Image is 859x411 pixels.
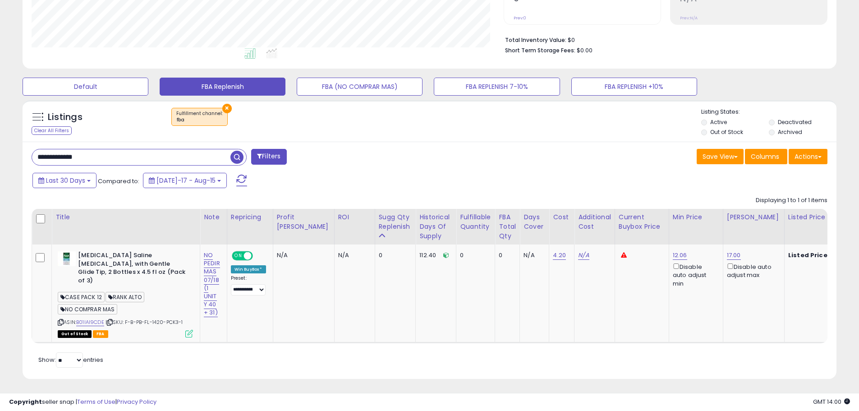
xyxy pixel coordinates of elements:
[46,176,85,185] span: Last 30 Days
[524,212,545,231] div: Days Cover
[673,212,719,222] div: Min Price
[78,251,188,287] b: [MEDICAL_DATA] Saline [MEDICAL_DATA], with Gentle Glide Tip, 2 Bottles x 4.5 fl oz (Pack of 3)
[571,78,697,96] button: FBA REPLENISH +10%
[297,78,423,96] button: FBA (NO COMPRAR MAS)
[176,117,223,123] div: fba
[553,251,566,260] a: 4.20
[778,118,812,126] label: Deactivated
[58,304,117,314] span: NO COMPRAR MAS
[251,149,286,165] button: Filters
[578,251,589,260] a: N/A
[117,397,156,406] a: Privacy Policy
[727,251,741,260] a: 17.00
[106,292,145,302] span: RANK ALTO
[23,78,148,96] button: Default
[505,36,566,44] b: Total Inventory Value:
[419,212,452,241] div: Historical Days Of Supply
[789,149,827,164] button: Actions
[204,251,220,317] a: NO PEDIR MAS 07/18 (1 UNIT Y 40 + 31)
[756,196,827,205] div: Displaying 1 to 1 of 1 items
[76,319,104,326] a: B01IAI9CDE
[277,251,327,259] div: N/A
[710,128,743,136] label: Out of Stock
[93,330,108,338] span: FBA
[32,126,72,135] div: Clear All Filters
[58,251,193,337] div: ASIN:
[673,251,687,260] a: 12.06
[499,212,516,241] div: FBA Total Qty
[9,398,156,406] div: seller snap | |
[379,251,409,259] div: 0
[745,149,787,164] button: Columns
[55,212,196,222] div: Title
[58,292,105,302] span: CASE PACK 12
[379,212,412,231] div: Sugg Qty Replenish
[419,251,449,259] div: 112.40
[277,212,331,231] div: Profit [PERSON_NAME]
[233,252,244,260] span: ON
[788,251,829,259] b: Listed Price:
[9,397,42,406] strong: Copyright
[751,152,779,161] span: Columns
[338,212,371,222] div: ROI
[231,275,266,296] div: Preset:
[578,212,611,231] div: Additional Cost
[514,15,526,21] small: Prev: 0
[231,212,269,222] div: Repricing
[813,397,850,406] span: 2025-09-15 14:00 GMT
[338,251,368,259] div: N/A
[701,108,836,116] p: Listing States:
[58,251,76,266] img: 31vzbeVzJgL._SL40_.jpg
[156,176,216,185] span: [DATE]-17 - Aug-15
[710,118,727,126] label: Active
[680,15,698,21] small: Prev: N/A
[499,251,513,259] div: 0
[375,209,416,245] th: Please note that this number is a calculation based on your required days of coverage and your ve...
[38,356,103,364] span: Show: entries
[106,319,183,326] span: | SKU: F-B-PB-FL-1420-PCK3-1
[176,110,223,124] span: Fulfillment channel :
[77,397,115,406] a: Terms of Use
[505,46,575,54] b: Short Term Storage Fees:
[553,212,570,222] div: Cost
[673,262,716,288] div: Disable auto adjust min
[98,177,139,185] span: Compared to:
[505,34,821,45] li: $0
[727,262,777,279] div: Disable auto adjust max
[697,149,744,164] button: Save View
[222,104,232,113] button: ×
[204,212,223,222] div: Note
[58,330,92,338] span: All listings that are currently out of stock and unavailable for purchase on Amazon
[48,111,83,124] h5: Listings
[778,128,802,136] label: Archived
[524,251,542,259] div: N/A
[577,46,593,55] span: $0.00
[32,173,96,188] button: Last 30 Days
[231,265,266,273] div: Win BuyBox *
[143,173,227,188] button: [DATE]-17 - Aug-15
[460,251,488,259] div: 0
[727,212,781,222] div: [PERSON_NAME]
[460,212,491,231] div: Fulfillable Quantity
[434,78,560,96] button: FBA REPLENISH 7-10%
[160,78,285,96] button: FBA Replenish
[619,212,665,231] div: Current Buybox Price
[252,252,266,260] span: OFF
